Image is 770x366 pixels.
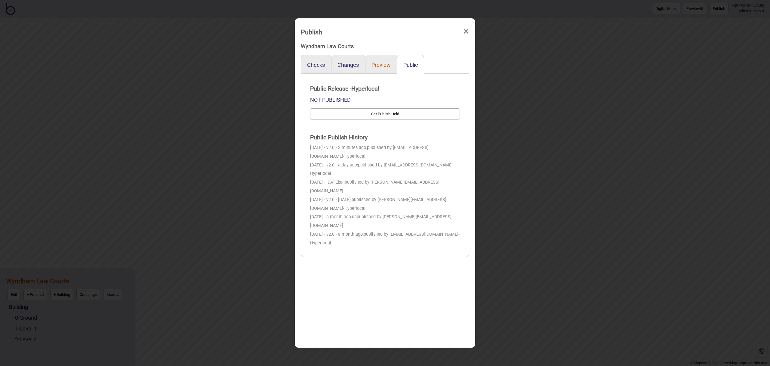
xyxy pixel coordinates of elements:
div: Publish [301,26,322,39]
button: Checks [307,62,325,68]
div: [DATE] - v2.0 - 3 minutes ago: [310,144,460,161]
span: × [463,21,469,41]
strong: Public Publish History [310,132,460,144]
div: [DATE] - [DATE]: [310,178,460,196]
span: - Hyperlocal [310,232,460,246]
span: published by [EMAIL_ADDRESS][DOMAIN_NAME] [358,163,453,168]
div: NOT PUBLISHED [310,95,460,105]
span: unpublished by [PERSON_NAME][EMAIL_ADDRESS][DOMAIN_NAME] [310,214,451,228]
span: published by [EMAIL_ADDRESS][DOMAIN_NAME] [310,145,429,159]
span: published by [PERSON_NAME][EMAIL_ADDRESS][DOMAIN_NAME] [310,197,446,211]
div: [DATE] - a month ago: [310,213,460,230]
span: - Hyperlocal [343,154,365,159]
strong: Public Release - Hyperlocal [310,83,460,95]
span: unpublished by [PERSON_NAME][EMAIL_ADDRESS][DOMAIN_NAME] [310,180,439,194]
span: published by [EMAIL_ADDRESS][DOMAIN_NAME] [364,232,458,237]
div: [DATE] - v2.0 - a month ago: [310,230,460,248]
div: [DATE] - v2.0 - [DATE]: [310,196,460,213]
div: Wyndham Law Courts [301,41,469,52]
button: Preview [371,62,391,68]
div: [DATE] - v2.0 - a day ago: [310,161,460,178]
button: Changes [337,62,359,68]
button: Public [403,62,418,68]
button: Set Publish Hold [310,108,460,119]
span: - Hyperlocal [343,206,365,211]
